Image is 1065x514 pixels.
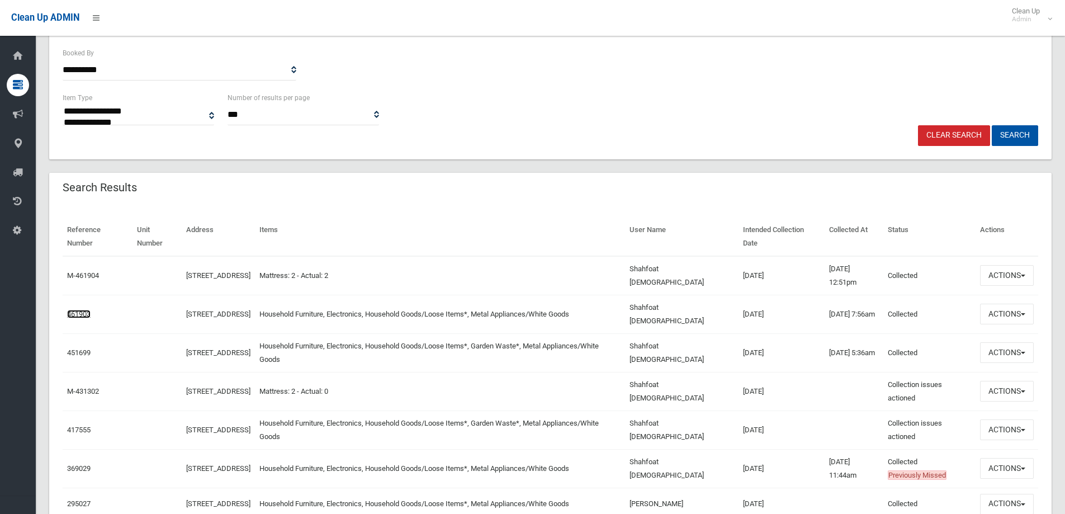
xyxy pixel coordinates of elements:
a: [STREET_ADDRESS] [186,271,250,280]
td: Shahfoat [DEMOGRAPHIC_DATA] [625,411,739,449]
td: [DATE] [739,333,825,372]
td: Collected [883,295,976,333]
a: [STREET_ADDRESS] [186,426,250,434]
td: Household Furniture, Electronics, Household Goods/Loose Items*, Garden Waste*, Metal Appliances/W... [255,333,625,372]
span: Clean Up ADMIN [11,12,79,23]
button: Actions [980,265,1034,286]
span: Clean Up [1006,7,1051,23]
th: Unit Number [132,218,182,256]
th: Collected At [825,218,883,256]
th: Items [255,218,625,256]
td: [DATE] 5:36am [825,333,883,372]
label: Number of results per page [228,92,310,104]
td: Collected [883,256,976,295]
th: Intended Collection Date [739,218,825,256]
td: Mattress: 2 - Actual: 2 [255,256,625,295]
button: Actions [980,342,1034,363]
label: Booked By [63,47,94,59]
td: [DATE] 7:56am [825,295,883,333]
a: [STREET_ADDRESS] [186,499,250,508]
a: [STREET_ADDRESS] [186,310,250,318]
a: 461903 [67,310,91,318]
a: 295027 [67,499,91,508]
td: Shahfoat [DEMOGRAPHIC_DATA] [625,333,739,372]
a: Clear Search [918,125,990,146]
td: [DATE] [739,372,825,411]
td: Shahfoat [DEMOGRAPHIC_DATA] [625,256,739,295]
a: 369029 [67,464,91,473]
td: Shahfoat [DEMOGRAPHIC_DATA] [625,372,739,411]
td: [DATE] [739,411,825,449]
label: Item Type [63,92,92,104]
a: 417555 [67,426,91,434]
th: User Name [625,218,739,256]
td: Household Furniture, Electronics, Household Goods/Loose Items*, Metal Appliances/White Goods [255,449,625,488]
button: Actions [980,419,1034,440]
th: Actions [976,218,1038,256]
button: Search [992,125,1038,146]
td: [DATE] [739,449,825,488]
td: Collected [883,333,976,372]
td: [DATE] [739,256,825,295]
button: Actions [980,381,1034,402]
td: Shahfoat [DEMOGRAPHIC_DATA] [625,295,739,333]
a: 451699 [67,348,91,357]
td: Mattress: 2 - Actual: 0 [255,372,625,411]
a: M-431302 [67,387,99,395]
td: [DATE] 11:44am [825,449,883,488]
a: [STREET_ADDRESS] [186,348,250,357]
td: [DATE] [739,295,825,333]
th: Address [182,218,255,256]
th: Reference Number [63,218,132,256]
small: Admin [1012,15,1040,23]
td: Household Furniture, Electronics, Household Goods/Loose Items*, Garden Waste*, Metal Appliances/W... [255,411,625,449]
td: Collection issues actioned [883,372,976,411]
a: [STREET_ADDRESS] [186,387,250,395]
header: Search Results [49,177,150,199]
button: Actions [980,304,1034,324]
td: Collection issues actioned [883,411,976,449]
a: M-461904 [67,271,99,280]
span: Previously Missed [888,470,946,480]
a: [STREET_ADDRESS] [186,464,250,473]
td: [DATE] 12:51pm [825,256,883,295]
td: Shahfoat [DEMOGRAPHIC_DATA] [625,449,739,488]
th: Status [883,218,976,256]
td: Collected [883,449,976,488]
td: Household Furniture, Electronics, Household Goods/Loose Items*, Metal Appliances/White Goods [255,295,625,333]
button: Actions [980,458,1034,479]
